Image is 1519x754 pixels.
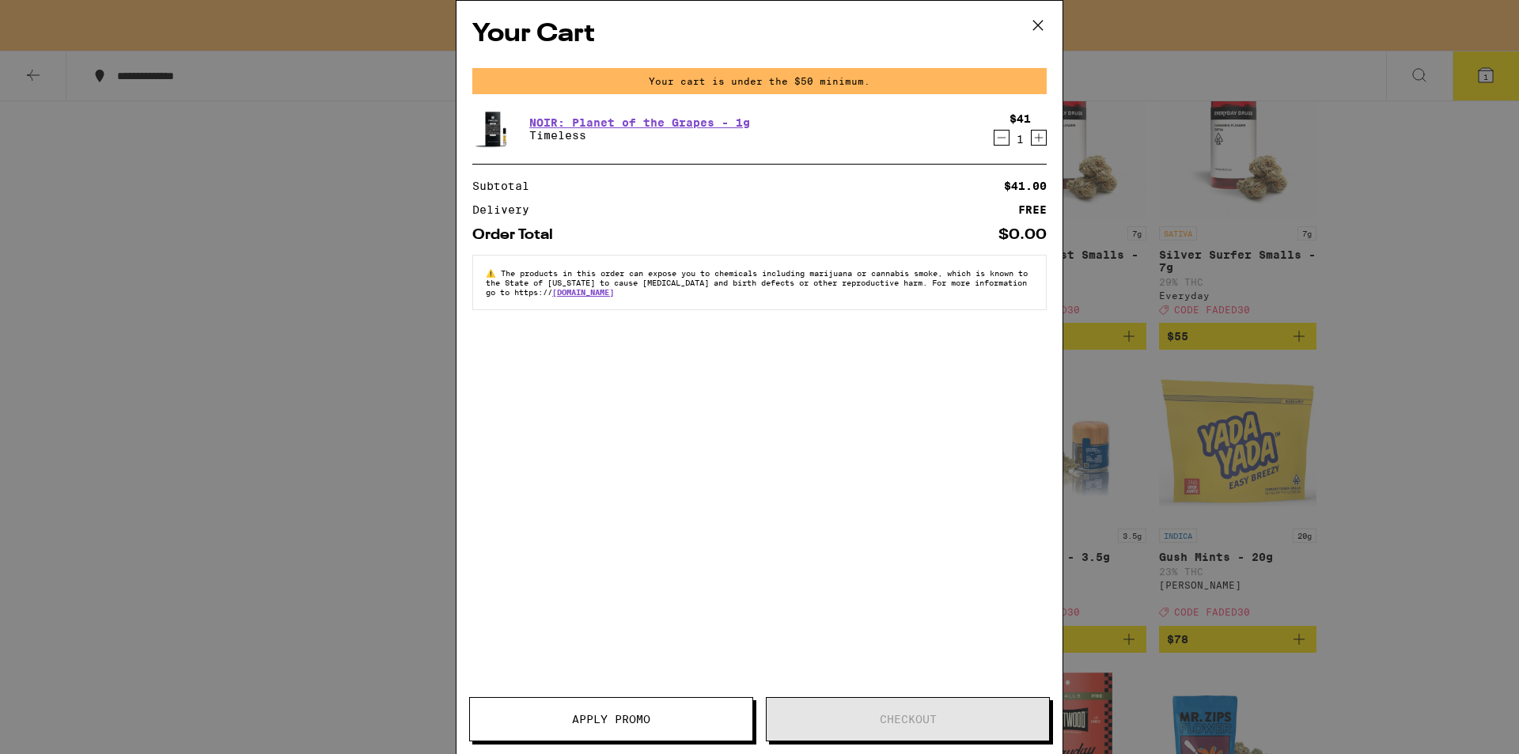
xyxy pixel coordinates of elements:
[529,116,750,129] a: NOIR: Planet of the Grapes - 1g
[1010,133,1031,146] div: 1
[1010,112,1031,125] div: $41
[472,204,540,215] div: Delivery
[472,180,540,191] div: Subtotal
[766,697,1050,741] button: Checkout
[486,268,1028,297] span: The products in this order can expose you to chemicals including marijuana or cannabis smoke, whi...
[1031,130,1047,146] button: Increment
[994,130,1010,146] button: Decrement
[552,287,614,297] a: [DOMAIN_NAME]
[472,68,1047,94] div: Your cart is under the $50 minimum.
[486,268,501,278] span: ⚠️
[472,107,517,151] img: Timeless - NOIR: Planet of the Grapes - 1g
[1004,180,1047,191] div: $41.00
[1018,204,1047,215] div: FREE
[469,697,753,741] button: Apply Promo
[998,228,1047,242] div: $0.00
[572,714,650,725] span: Apply Promo
[880,714,937,725] span: Checkout
[529,129,750,142] p: Timeless
[472,17,1047,52] h2: Your Cart
[472,228,564,242] div: Order Total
